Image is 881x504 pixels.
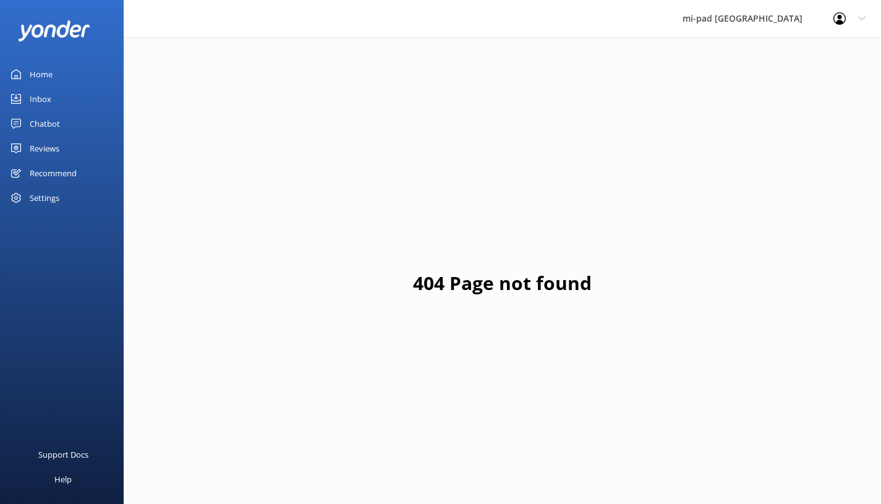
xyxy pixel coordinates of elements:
[38,442,88,467] div: Support Docs
[19,20,90,41] img: yonder-white-logo.png
[30,161,77,186] div: Recommend
[30,111,60,136] div: Chatbot
[30,186,59,210] div: Settings
[30,136,59,161] div: Reviews
[30,87,51,111] div: Inbox
[54,467,72,492] div: Help
[30,62,53,87] div: Home
[413,268,592,298] h1: 404 Page not found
